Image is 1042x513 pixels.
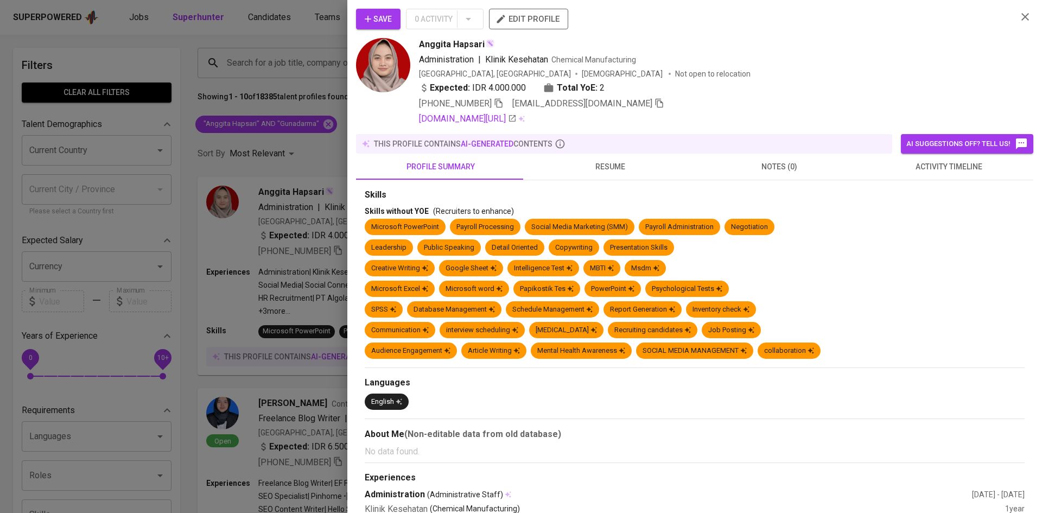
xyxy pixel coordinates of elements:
b: Expected: [430,81,470,94]
div: Detail Oriented [492,243,538,253]
div: Presentation Skills [610,243,668,253]
b: (Non-editable data from old database) [404,429,561,439]
div: SPSS [371,305,396,315]
div: Inventory check [692,305,749,315]
div: Report Generation [610,305,675,315]
div: IDR 4.000.000 [419,81,526,94]
img: 49312b1d78c748e0b1d4b6514f665796.jpg [356,38,410,92]
div: Audience Engagement [371,346,450,356]
div: English [371,397,402,407]
span: AI suggestions off? Tell us! [906,137,1028,150]
a: edit profile [489,14,568,23]
div: Payroll Administration [645,222,714,232]
button: Save [356,9,401,29]
a: [DOMAIN_NAME][URL] [419,112,517,125]
div: Microsoft word [446,284,503,294]
span: profile summary [363,160,519,174]
span: [DEMOGRAPHIC_DATA] [582,68,664,79]
b: Total YoE: [557,81,598,94]
p: this profile contains contents [374,138,552,149]
span: Klinik Kesehatan [485,54,548,65]
div: Mental Health Awareness [537,346,625,356]
div: Leadership [371,243,406,253]
div: [DATE] - [DATE] [972,489,1025,500]
span: [PHONE_NUMBER] [419,98,492,109]
div: Copywriting [555,243,593,253]
span: Anggita Hapsari [419,38,485,51]
div: Google Sheet [446,263,497,274]
span: [EMAIL_ADDRESS][DOMAIN_NAME] [512,98,652,109]
div: Payroll Processing [456,222,514,232]
div: Social Media Marketing (SMM) [531,222,628,232]
span: 2 [600,81,605,94]
div: interview scheduling [446,325,518,335]
div: Public Speaking [424,243,474,253]
div: Papikostik Tes [520,284,574,294]
div: Communication [371,325,429,335]
span: Administration [419,54,474,65]
div: Psychological Tests [652,284,722,294]
button: AI suggestions off? Tell us! [901,134,1033,154]
div: Job Posting [708,325,754,335]
span: resume [532,160,688,174]
span: (Recruiters to enhance) [433,207,514,216]
div: Msdm [631,263,659,274]
div: Article Writing [468,346,520,356]
div: About Me [365,428,1025,441]
div: Intelligence Test [514,263,573,274]
div: Microsoft PowerPoint [371,222,439,232]
p: No data found. [365,445,1025,458]
div: Schedule Management [512,305,593,315]
span: | [478,53,481,66]
span: (Administrative Staff) [427,489,503,500]
div: PowerPoint [591,284,634,294]
div: Administration [365,489,972,501]
span: AI-generated [461,140,513,148]
button: edit profile [489,9,568,29]
span: Save [365,12,392,26]
span: notes (0) [701,160,857,174]
div: collaboration [764,346,814,356]
div: SOCIAL MEDIA MANAGEMENT [643,346,747,356]
span: activity timeline [871,160,1027,174]
span: Skills without YOE [365,207,429,216]
div: Creative Writing [371,263,428,274]
div: [GEOGRAPHIC_DATA], [GEOGRAPHIC_DATA] [419,68,571,79]
div: Negotiation [731,222,768,232]
div: Languages [365,377,1025,389]
img: magic_wand.svg [486,39,494,48]
div: Database Management [414,305,495,315]
p: Not open to relocation [675,68,751,79]
div: Microsoft Excel [371,284,428,294]
div: [MEDICAL_DATA] [536,325,597,335]
span: edit profile [498,12,560,26]
div: Skills [365,189,1025,201]
span: Chemical Manufacturing [551,55,636,64]
div: Experiences [365,472,1025,484]
div: MBTI [590,263,614,274]
div: Recruiting candidates [614,325,691,335]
